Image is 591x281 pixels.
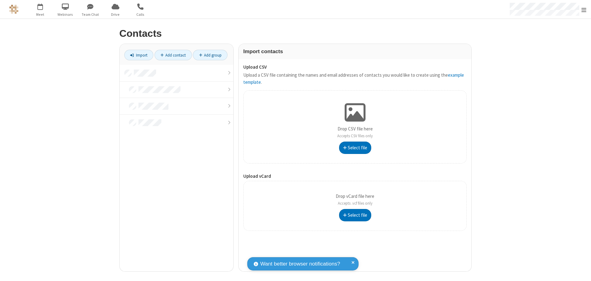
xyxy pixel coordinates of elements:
p: Upload a CSV file containing the names and email addresses of contacts you would like to create u... [243,72,467,86]
span: Webinars [54,12,77,17]
h2: Contacts [119,28,472,39]
a: Add contact [155,50,192,60]
p: Drop vCard file here [336,193,374,207]
span: Accepts .vcf files only [338,201,372,206]
img: QA Selenium DO NOT DELETE OR CHANGE [9,5,19,14]
label: Upload CSV [243,64,467,71]
span: Drive [104,12,127,17]
a: Add group [193,50,227,60]
label: Upload vCard [243,173,467,180]
a: example template [243,72,464,85]
h3: Import contacts [243,49,467,54]
p: Drop CSV file here [337,126,373,139]
button: Select file [339,142,371,154]
span: Want better browser notifications? [260,260,340,268]
button: Select file [339,209,371,221]
a: Import [124,50,153,60]
span: Accepts CSV files only [337,133,373,138]
span: Calls [129,12,152,17]
span: Meet [29,12,52,17]
span: Team Chat [79,12,102,17]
